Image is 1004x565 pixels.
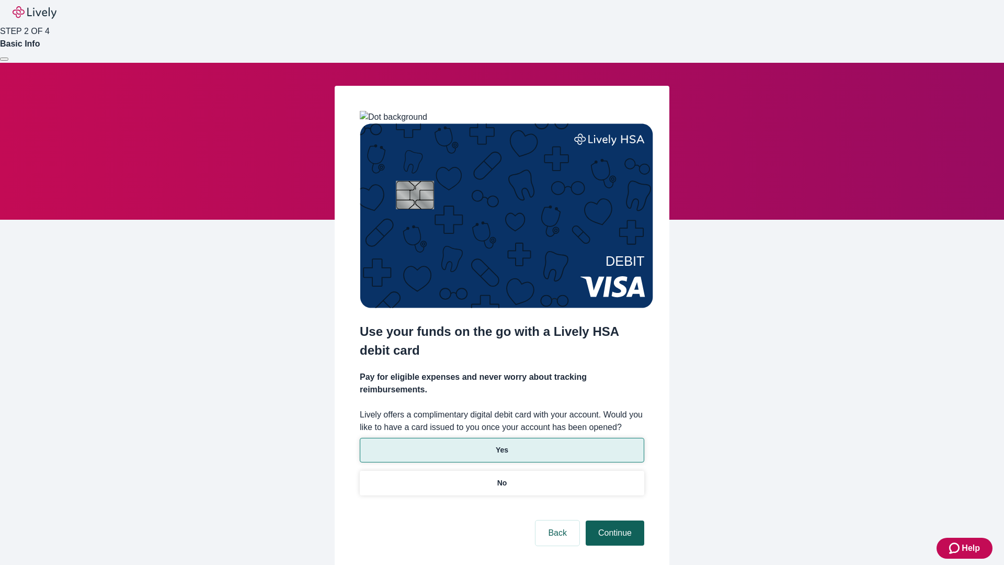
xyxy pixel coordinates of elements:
[360,111,427,123] img: Dot background
[535,521,579,546] button: Back
[360,471,644,495] button: No
[360,409,644,434] label: Lively offers a complimentary digital debit card with your account. Would you like to have a card...
[949,542,962,555] svg: Zendesk support icon
[496,445,508,456] p: Yes
[13,6,56,19] img: Lively
[360,371,644,396] h4: Pay for eligible expenses and never worry about tracking reimbursements.
[586,521,644,546] button: Continue
[360,438,644,462] button: Yes
[360,322,644,360] h2: Use your funds on the go with a Lively HSA debit card
[497,478,507,489] p: No
[937,538,992,559] button: Zendesk support iconHelp
[360,123,653,308] img: Debit card
[962,542,980,555] span: Help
